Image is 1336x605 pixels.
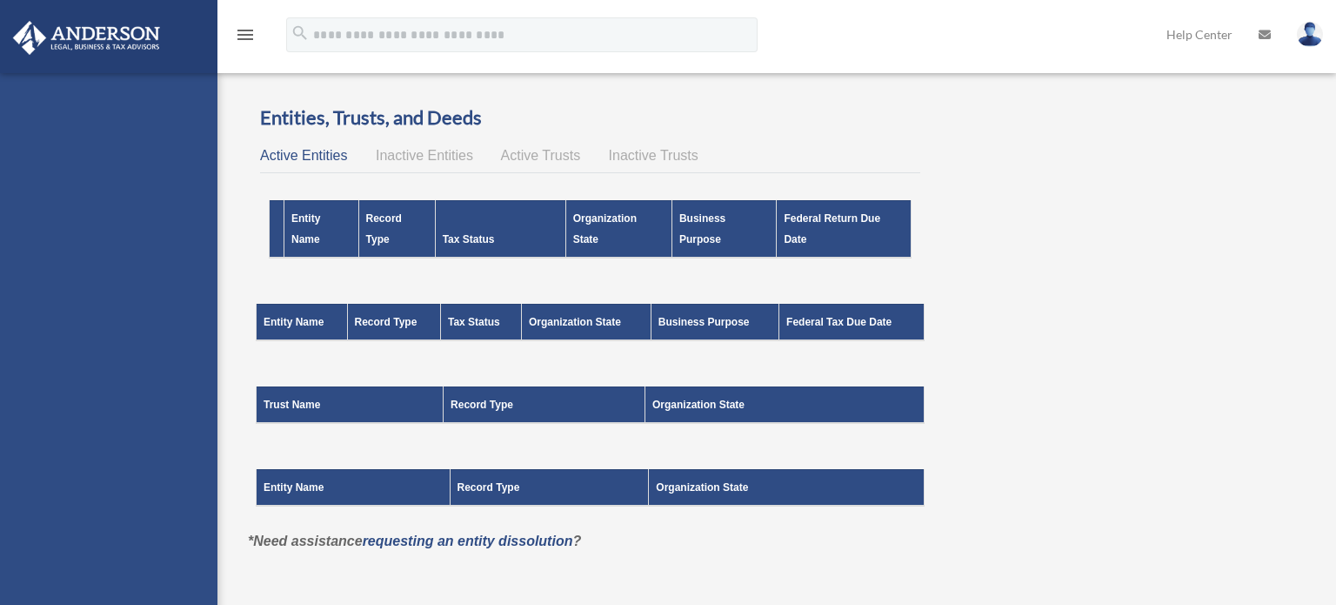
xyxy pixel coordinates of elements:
th: Trust Name [257,387,444,423]
th: Record Type [358,200,435,258]
th: Record Type [450,469,649,506]
i: menu [235,24,256,45]
th: Record Type [347,304,440,340]
a: menu [235,30,256,45]
th: Record Type [444,387,645,423]
span: Inactive Entities [376,148,473,163]
th: Organization State [521,304,651,340]
i: search [291,24,310,43]
th: Entity Name [284,200,359,258]
th: Organization State [649,469,925,506]
th: Entity Name [257,304,348,340]
h3: Entities, Trusts, and Deeds [260,104,920,131]
img: User Pic [1297,22,1323,47]
th: Federal Return Due Date [777,200,912,258]
th: Tax Status [435,200,565,258]
span: Inactive Trusts [609,148,698,163]
th: Entity Name [257,469,451,506]
th: Tax Status [440,304,521,340]
th: Business Purpose [651,304,778,340]
img: Anderson Advisors Platinum Portal [8,21,165,55]
span: Active Trusts [501,148,581,163]
span: Active Entities [260,148,347,163]
th: Federal Tax Due Date [779,304,925,340]
em: *Need assistance ? [248,534,581,548]
th: Business Purpose [671,200,777,258]
a: requesting an entity dissolution [363,534,573,548]
th: Organization State [565,200,671,258]
th: Organization State [645,387,925,423]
